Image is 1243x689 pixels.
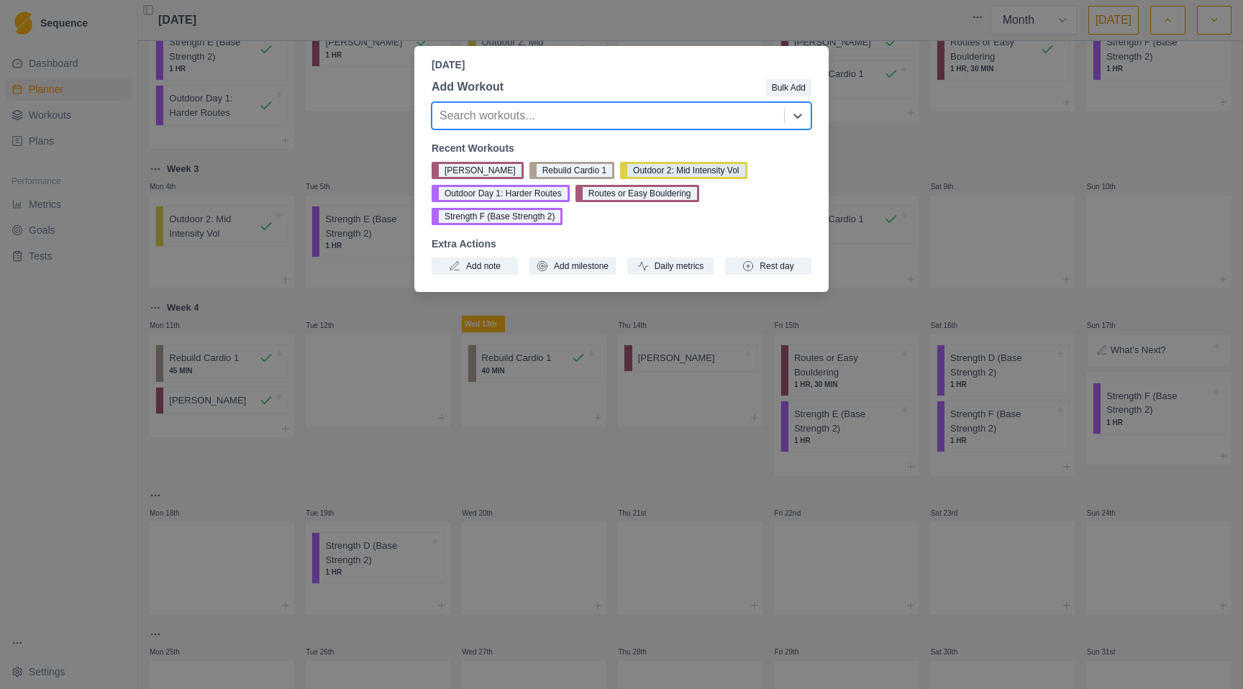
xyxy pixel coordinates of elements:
button: Add milestone [529,257,616,275]
button: Daily metrics [627,257,714,275]
button: Bulk Add [766,79,811,96]
p: [DATE] [432,58,811,73]
button: [PERSON_NAME] [432,162,524,179]
button: Add note [432,257,518,275]
button: Outdoor 2: Mid Intensity Vol [620,162,747,179]
button: Rebuild Cardio 1 [529,162,614,179]
p: Recent Workouts [432,141,811,156]
button: Rest day [725,257,811,275]
p: Extra Actions [432,237,811,252]
p: Add Workout [432,78,504,96]
button: Strength F (Base Strength 2) [432,208,563,225]
button: Outdoor Day 1: Harder Routes [432,185,570,202]
button: Routes or Easy Bouldering [575,185,699,202]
